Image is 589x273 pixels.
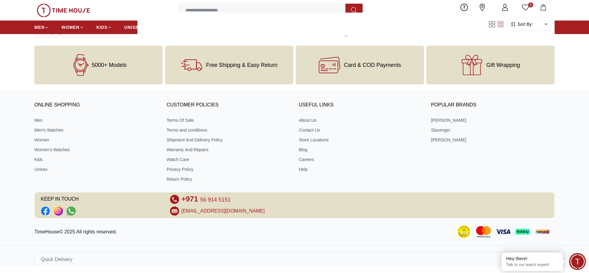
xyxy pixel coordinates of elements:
[496,229,510,234] img: Visa
[67,206,76,216] a: Social Link
[476,226,491,237] img: Mastercard
[41,206,50,216] a: Social Link
[167,166,290,172] a: Privacy Policy
[41,195,161,204] span: KEEP IN TOUCH
[535,229,550,234] img: Tamara Payment
[299,117,422,123] a: About Us
[516,21,533,27] span: Sort By:
[200,197,231,203] span: 56 914 5151
[167,156,290,163] a: Watch Care
[457,2,471,18] a: Help
[167,117,290,123] a: Terms Of Sale
[34,228,119,236] p: TimeHouse© 2025 All rights reserved.
[34,24,44,30] span: MEN
[299,101,422,110] h3: USEFUL LINKS
[34,252,555,267] button: Quick Delivery
[34,127,158,133] a: Men's Watches
[167,137,290,143] a: Shipment And Delivery Policy
[34,101,158,110] h3: ONLINE SHOPPING
[299,137,422,143] a: Store Locations
[34,137,158,143] a: Women
[206,62,277,68] span: Free Shipping & Easy Return
[34,156,158,163] a: Kids
[167,176,290,182] a: Return Policy
[431,101,555,110] h3: Popular Brands
[471,2,493,18] a: Our Stores
[96,24,107,30] span: KIDS
[54,206,63,216] a: Social Link
[534,3,552,17] button: My Bag
[61,24,79,30] span: WOMEN
[344,62,401,68] span: Card & COD Payments
[34,22,49,33] a: MEN
[506,256,558,262] div: Hey there!
[431,137,555,143] a: [PERSON_NAME]
[431,117,555,123] a: [PERSON_NAME]
[515,229,530,235] img: Tabby Payment
[34,166,158,172] a: Unisex
[510,21,533,27] button: Sort By:
[37,4,90,17] img: ...
[517,2,534,18] a: 0Wishlist
[486,62,520,68] span: Gift Wrapping
[41,256,72,263] span: Quick Delivery
[124,22,146,33] a: UNISEX
[299,166,422,172] a: Help
[124,24,141,30] span: UNISEX
[431,127,555,133] a: Slazenger
[299,127,422,133] a: Contact Us
[96,22,112,33] a: KIDS
[506,262,558,267] p: Talk to our watch expert!
[61,22,84,33] a: WOMEN
[167,147,290,153] a: Warranty And Repairs
[34,147,158,153] a: Women's Watches
[167,127,290,133] a: Terms and conditions
[299,156,422,163] a: Careers
[182,195,231,204] a: +971 56 914 5151
[456,225,471,239] img: Consumer Payment
[92,62,127,68] span: 5000+ Models
[569,253,586,270] div: Chat Widget
[536,12,551,16] span: My Bag
[182,207,265,215] a: [EMAIL_ADDRESS][DOMAIN_NAME]
[34,117,158,123] a: Men
[167,101,290,110] h3: CUSTOMER POLICIES
[528,2,533,7] span: 0
[299,147,422,153] a: Blog
[41,206,50,216] li: Facebook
